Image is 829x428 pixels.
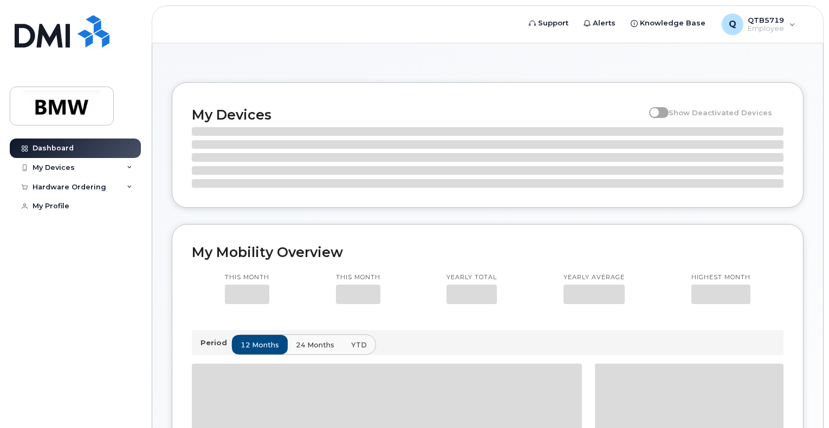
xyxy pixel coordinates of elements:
input: Show Deactivated Devices [649,102,658,111]
p: This month [225,273,269,282]
span: 24 months [296,340,334,350]
h2: My Mobility Overview [192,244,783,260]
span: Show Deactivated Devices [669,108,772,117]
p: Yearly average [564,273,625,282]
p: Highest month [691,273,750,282]
p: Yearly total [446,273,497,282]
p: This month [336,273,380,282]
h2: My Devices [192,107,644,123]
p: Period [200,338,231,348]
span: YTD [351,340,367,350]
